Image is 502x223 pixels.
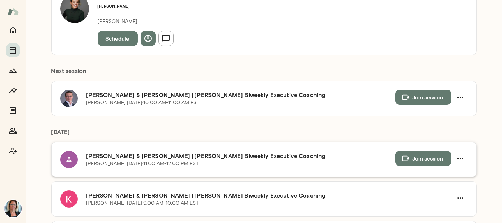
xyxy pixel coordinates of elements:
[4,200,22,217] img: Jennifer Alvarez
[86,152,395,160] h6: [PERSON_NAME] & [PERSON_NAME] | [PERSON_NAME] Biweekly Executive Coaching
[6,23,20,37] button: Home
[6,144,20,158] button: Coach app
[86,160,199,167] p: [PERSON_NAME] · [DATE] · 11:00 AM-12:00 PM EST
[6,124,20,138] button: Members
[86,90,395,99] h6: [PERSON_NAME] & [PERSON_NAME] | [PERSON_NAME] Biweekly Executive Coaching
[7,5,19,18] img: Mento
[6,103,20,118] button: Documents
[6,63,20,78] button: Growth Plan
[395,90,451,105] button: Join session
[141,31,156,46] button: View profile
[395,151,451,166] button: Join session
[86,200,199,207] p: [PERSON_NAME] · [DATE] · 9:00 AM-10:00 AM EST
[98,18,174,25] p: [PERSON_NAME]
[98,31,138,46] button: Schedule
[158,31,174,46] button: Send message
[86,99,200,106] p: [PERSON_NAME] · [DATE] · 10:00 AM-11:00 AM EST
[51,66,477,81] h6: Next session
[51,127,477,142] h6: [DATE]
[86,191,453,200] h6: [PERSON_NAME] & [PERSON_NAME] | [PERSON_NAME] Biweekly Executive Coaching
[6,83,20,98] button: Insights
[98,3,174,9] h6: [PERSON_NAME]
[6,43,20,57] button: Sessions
